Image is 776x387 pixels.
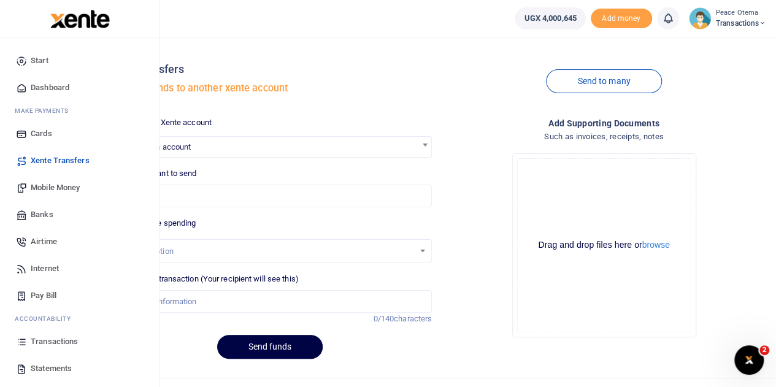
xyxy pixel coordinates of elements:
small: Peace Otema [716,8,766,18]
span: Banks [31,209,53,221]
div: Drag and drop files here or [518,239,691,251]
a: Airtime [10,228,149,255]
span: characters [394,314,432,323]
a: Cards [10,120,149,147]
span: Transactions [716,18,766,29]
span: Internet [31,262,59,275]
span: Cards [31,128,52,140]
a: Banks [10,201,149,228]
span: Add money [591,9,652,29]
span: Start [31,55,48,67]
h4: Add supporting Documents [442,117,766,130]
span: Airtime [31,236,57,248]
img: profile-user [689,7,711,29]
span: Mobile Money [31,182,80,194]
input: Enter extra information [107,290,432,313]
div: File Uploader [512,153,696,337]
li: M [10,101,149,120]
a: Pay Bill [10,282,149,309]
span: countability [24,314,71,323]
span: 2 [759,345,769,355]
a: Transactions [10,328,149,355]
span: Xente Transfers [31,155,90,167]
div: Select an option [117,245,414,258]
span: Statements [31,362,72,375]
img: logo-large [50,10,110,28]
a: Internet [10,255,149,282]
a: Start [10,47,149,74]
a: Statements [10,355,149,382]
a: UGX 4,000,645 [515,7,585,29]
span: 0/140 [374,314,394,323]
li: Ac [10,309,149,328]
span: Search for an account [107,136,432,158]
a: Xente Transfers [10,147,149,174]
label: Memo for this transaction (Your recipient will see this) [107,273,299,285]
input: UGX [107,185,432,208]
a: profile-user Peace Otema Transactions [689,7,766,29]
a: Mobile Money [10,174,149,201]
button: browse [642,240,670,249]
span: Pay Bill [31,289,56,302]
h5: Transfer funds to another xente account [107,82,432,94]
li: Wallet ballance [510,7,590,29]
a: Add money [591,13,652,22]
span: Dashboard [31,82,69,94]
span: Search for an account [108,137,431,156]
h4: Xente transfers [107,63,432,76]
span: UGX 4,000,645 [524,12,576,25]
a: Dashboard [10,74,149,101]
li: Toup your wallet [591,9,652,29]
span: ake Payments [21,106,69,115]
span: Transactions [31,335,78,348]
iframe: Intercom live chat [734,345,764,375]
button: Send funds [217,335,323,359]
h4: Such as invoices, receipts, notes [442,130,766,144]
a: logo-small logo-large logo-large [49,13,110,23]
a: Send to many [546,69,661,93]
